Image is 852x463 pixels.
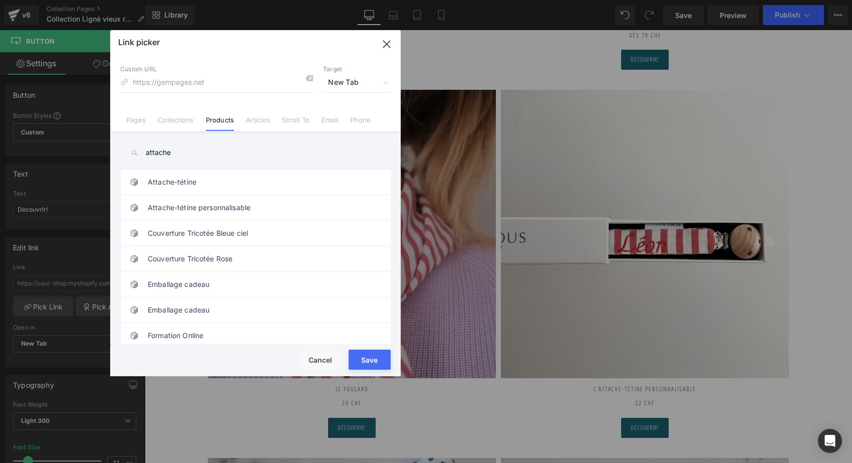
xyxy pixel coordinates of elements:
a: Emballage cadeau [148,297,368,323]
a: Articles [246,116,270,131]
a: Découvrir! [476,388,524,408]
a: Scroll To [282,116,310,131]
a: Attache-tétine personnalisable [148,195,368,220]
a: Pages [126,116,146,131]
p: Target [323,65,391,73]
span: New Tab [323,73,391,92]
a: Découvrir! [183,388,231,408]
strong: 39 CHF [197,1,216,10]
span: Découvrir! [193,393,222,402]
a: Attache-tétine [148,170,368,195]
div: Open Intercom Messenger [818,429,842,453]
h2: L'Attache-tétine PERSONNALISABLE [356,348,644,370]
a: Découvrir! [476,20,524,40]
strong: 29 CHF [197,369,216,377]
a: Email [322,116,338,131]
p: Custom URL [120,65,313,73]
a: Emballage cadeau [148,272,368,297]
strong: 32 CHF [490,369,509,377]
a: Découvrir! [183,20,231,40]
img: lange xl personnalisable broderie prénom bleu blanc ciel élégant de la marque suisse Joli Nous, u... [356,60,644,348]
a: Couverture Tricotée Bleue ciel [148,221,368,246]
span: Découvrir! [193,25,222,34]
a: Phone [350,116,371,131]
button: Save [349,350,391,370]
p: Link picker [118,37,160,47]
input: https://gempages.net [120,73,313,92]
a: Formation Online [148,323,368,348]
img: foulard pois bleu blanc élégant de la marque suisse Joli Nous, un accessoire premium pour bébé, a... [63,60,351,348]
a: Products [206,116,234,131]
input: search ... [120,141,391,164]
button: Cancel [301,350,341,370]
a: Couverture Tricotée Rose [148,246,368,271]
a: Collections [158,116,193,131]
h2: Le FOULARD [63,348,351,377]
span: Découvrir! [486,393,515,402]
strong: Dès 79 CHF [484,1,516,10]
span: Découvrir! [486,25,515,34]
